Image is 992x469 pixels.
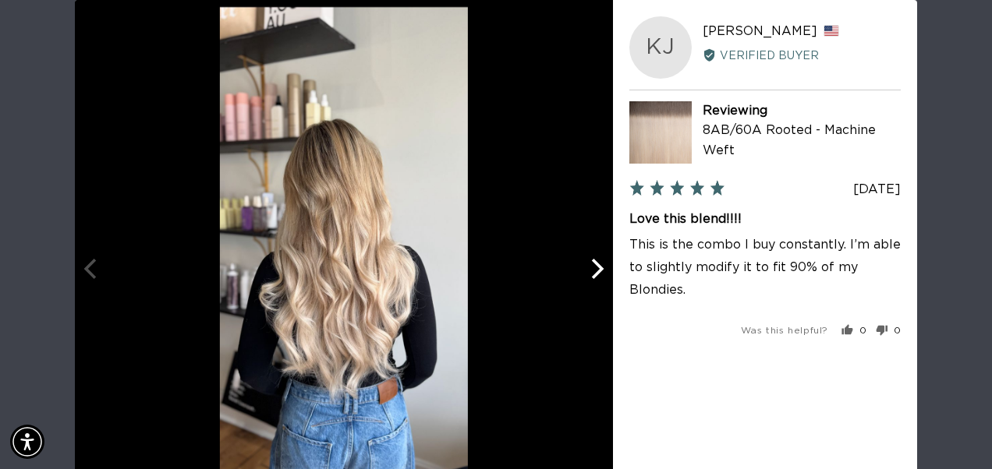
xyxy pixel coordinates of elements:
span: Was this helpful? [741,326,828,335]
div: Verified Buyer [703,48,901,65]
span: [PERSON_NAME] [703,25,817,37]
span: [DATE] [853,183,901,196]
button: No [870,326,901,337]
a: 8AB/60A Rooted - Machine Weft [703,124,876,157]
div: Reviewing [703,101,901,122]
span: United States [824,25,839,37]
div: KJ [629,16,692,79]
button: Next [579,252,613,286]
button: Yes [841,326,866,337]
img: 8AB/60A Rooted - Machine Weft [629,101,692,164]
p: This is the combo I buy constantly. I’m able to slightly modify it to fit 90% of my Blondies. [629,234,901,301]
h2: Love this blend!!!! [629,210,901,227]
